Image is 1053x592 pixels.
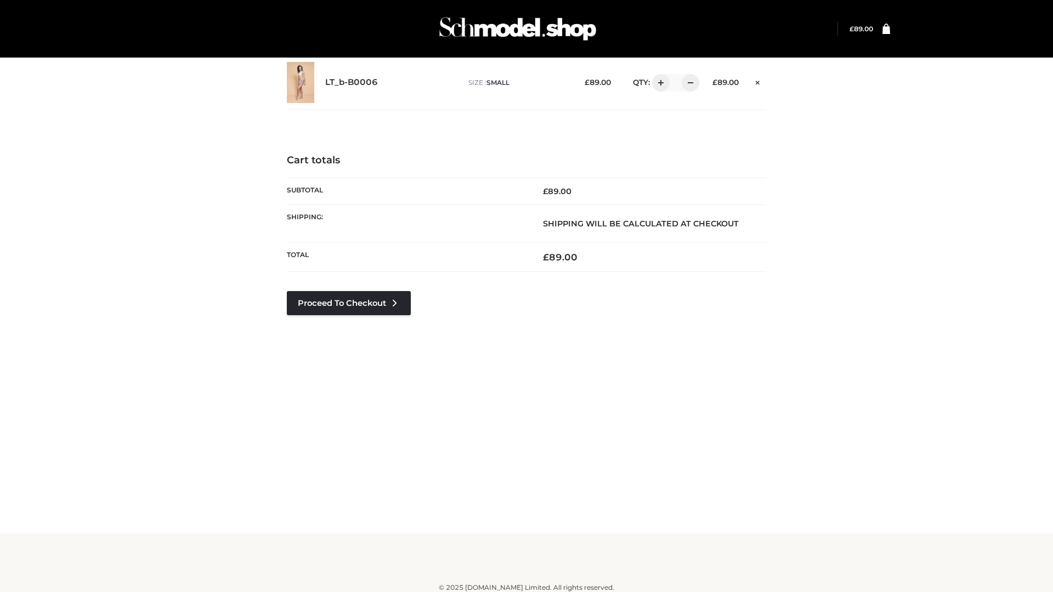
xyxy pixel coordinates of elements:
[750,74,766,88] a: Remove this item
[543,219,739,229] strong: Shipping will be calculated at checkout
[850,25,873,33] a: £89.00
[287,291,411,315] a: Proceed to Checkout
[543,252,549,263] span: £
[435,7,600,50] img: Schmodel Admin 964
[622,74,695,92] div: QTY:
[287,62,314,103] img: LT_b-B0006 - SMALL
[325,77,378,88] a: LT_b-B0006
[712,78,739,87] bdi: 89.00
[543,186,548,196] span: £
[543,252,578,263] bdi: 89.00
[486,78,509,87] span: SMALL
[287,178,526,204] th: Subtotal
[850,25,854,33] span: £
[850,25,873,33] bdi: 89.00
[585,78,611,87] bdi: 89.00
[712,78,717,87] span: £
[585,78,590,87] span: £
[287,243,526,272] th: Total
[287,155,766,167] h4: Cart totals
[287,204,526,242] th: Shipping:
[468,78,568,88] p: size :
[543,186,571,196] bdi: 89.00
